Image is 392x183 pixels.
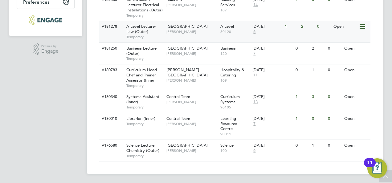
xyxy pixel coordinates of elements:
[252,51,256,56] span: 7
[220,29,250,34] span: 50120
[326,140,342,151] div: 0
[252,29,256,35] span: 6
[283,21,299,32] div: 1
[310,64,326,76] div: 1
[326,113,342,124] div: 0
[252,100,259,105] span: 13
[252,73,259,78] span: 11
[252,24,282,29] div: [DATE]
[126,56,163,61] span: Temporary
[220,67,244,78] span: Hospitality & Catering
[367,163,373,171] div: 11
[220,148,250,153] span: 100
[166,78,217,83] span: [PERSON_NAME]
[252,148,256,153] span: 6
[343,64,370,76] div: Open
[252,46,292,51] div: [DATE]
[126,83,163,88] span: Temporary
[29,15,62,25] img: educationmattersgroup-logo-retina.png
[166,46,208,51] span: [GEOGRAPHIC_DATA]
[100,43,122,54] div: V181250
[166,24,208,29] span: [GEOGRAPHIC_DATA]
[100,91,122,103] div: V180340
[343,113,370,124] div: Open
[126,13,163,18] span: Temporary
[220,51,250,56] span: 120
[310,113,326,124] div: 0
[100,113,122,124] div: V180010
[126,153,163,158] span: Temporary
[310,91,326,103] div: 3
[252,143,292,148] div: [DATE]
[126,94,159,104] span: Systems Assistant (Inner)
[166,143,208,148] span: [GEOGRAPHIC_DATA]
[326,43,342,54] div: 0
[166,116,190,121] span: Central Team
[166,51,217,56] span: [PERSON_NAME]
[220,132,250,136] span: 90011
[166,94,190,99] span: Central Team
[126,143,159,153] span: Science Lecturer Chemistry (Outer)
[220,105,250,110] span: 90105
[367,158,387,178] button: Open Resource Center, 11 new notifications
[252,2,259,8] span: 14
[332,21,359,32] div: Open
[100,140,122,151] div: V176580
[326,64,342,76] div: 0
[294,64,310,76] div: 0
[252,121,256,127] span: 7
[252,67,292,73] div: [DATE]
[220,24,234,29] span: A Level
[316,21,332,32] div: 0
[126,121,163,126] span: Temporary
[41,49,59,54] span: Engage
[166,67,208,78] span: [PERSON_NAME][GEOGRAPHIC_DATA]
[252,94,292,100] div: [DATE]
[220,46,236,51] span: Business
[100,21,122,32] div: V181278
[166,121,217,126] span: [PERSON_NAME]
[343,91,370,103] div: Open
[126,24,156,34] span: A Level Lecturer Law (Outer)
[294,43,310,54] div: 0
[343,43,370,54] div: Open
[126,46,158,56] span: Business Lecturer (Outer)
[343,140,370,151] div: Open
[220,143,234,148] span: Science
[220,116,237,132] span: Learning Resource Centre
[220,94,240,104] span: Curriculum Systems
[294,113,310,124] div: 1
[166,148,217,153] span: [PERSON_NAME]
[220,78,250,83] span: 109
[33,43,59,55] a: Powered byEngage
[166,100,217,104] span: [PERSON_NAME]
[100,64,122,76] div: V180783
[310,43,326,54] div: 2
[220,8,250,13] span: 107
[41,43,59,49] span: Powered by
[294,91,310,103] div: 1
[126,35,163,39] span: Temporary
[300,21,316,32] div: 2
[126,116,155,121] span: Librarian (Inner)
[166,2,217,7] span: [PERSON_NAME]
[17,15,75,25] a: Go to home page
[166,29,217,34] span: [PERSON_NAME]
[252,116,292,121] div: [DATE]
[294,140,310,151] div: 0
[126,105,163,110] span: Temporary
[126,67,157,83] span: Curriculum Head Chef and Trainer Assessor (Inner)
[326,91,342,103] div: 0
[310,140,326,151] div: 1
